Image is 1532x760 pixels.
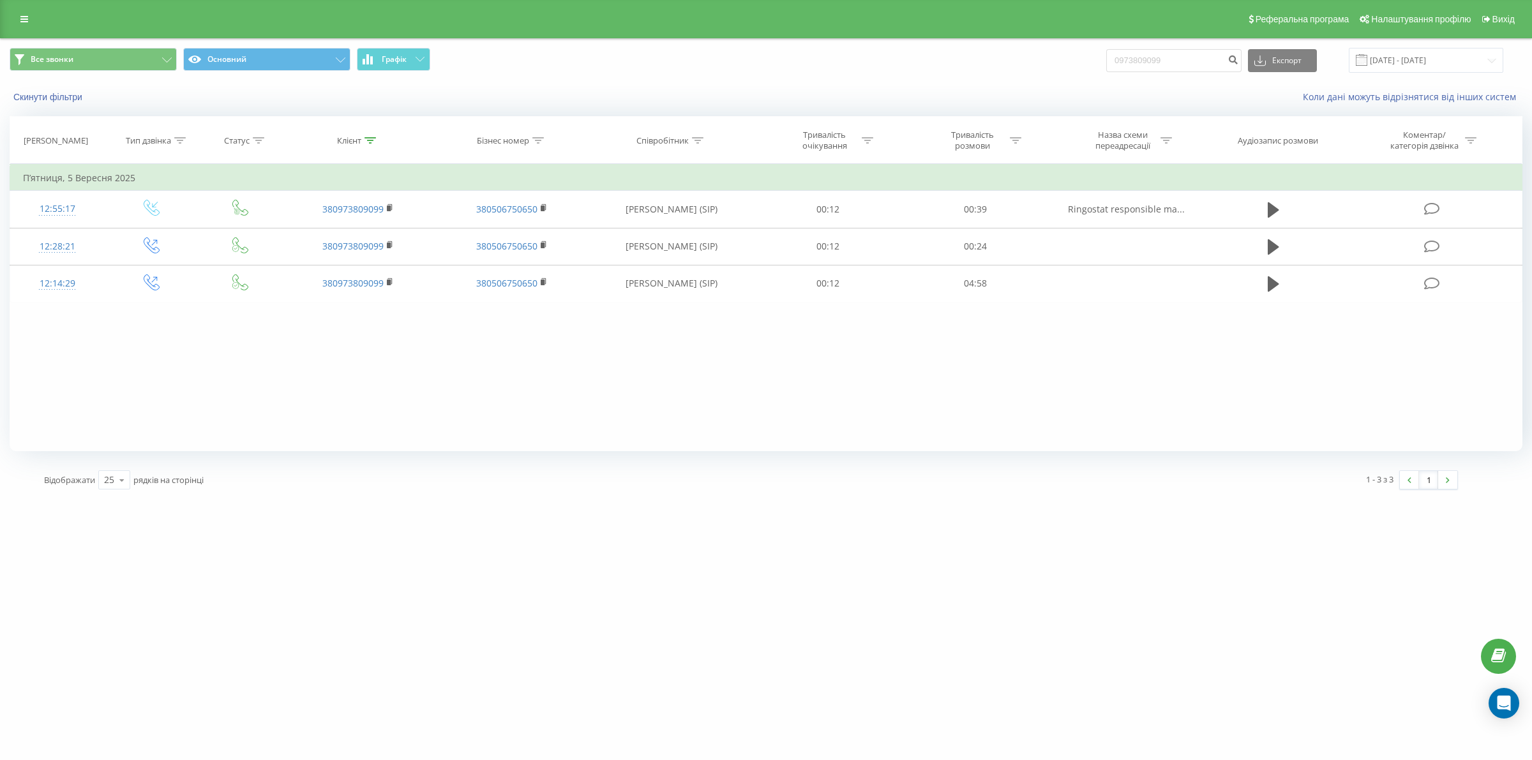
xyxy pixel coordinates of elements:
a: 380506750650 [476,203,537,215]
input: Пошук за номером [1106,49,1242,72]
td: 00:12 [754,265,901,302]
div: Тип дзвінка [126,135,171,146]
td: 00:39 [902,191,1049,228]
td: 04:58 [902,265,1049,302]
td: [PERSON_NAME] (SIP) [589,228,754,265]
div: Клієнт [337,135,361,146]
button: Все звонки [10,48,177,71]
div: Назва схеми переадресації [1089,130,1157,151]
button: Основний [183,48,350,71]
a: 380506750650 [476,240,537,252]
a: Коли дані можуть відрізнятися вiд інших систем [1303,91,1522,103]
div: Тривалість розмови [938,130,1007,151]
td: 00:12 [754,191,901,228]
div: Аудіозапис розмови [1238,135,1318,146]
button: Скинути фільтри [10,91,89,103]
div: Тривалість очікування [790,130,859,151]
button: Графік [357,48,430,71]
a: 380973809099 [322,277,384,289]
td: П’ятниця, 5 Вересня 2025 [10,165,1522,191]
td: 00:12 [754,228,901,265]
div: Статус [224,135,250,146]
a: 380973809099 [322,203,384,215]
div: [PERSON_NAME] [24,135,88,146]
div: Співробітник [636,135,689,146]
span: Вихід [1492,14,1515,24]
td: [PERSON_NAME] (SIP) [589,191,754,228]
div: Коментар/категорія дзвінка [1387,130,1462,151]
a: 380506750650 [476,277,537,289]
td: 00:24 [902,228,1049,265]
span: Реферальна програма [1256,14,1349,24]
div: 12:14:29 [23,271,92,296]
div: 12:55:17 [23,197,92,221]
td: [PERSON_NAME] (SIP) [589,265,754,302]
div: 1 - 3 з 3 [1366,473,1393,486]
div: Open Intercom Messenger [1489,688,1519,719]
a: 380973809099 [322,240,384,252]
button: Експорт [1248,49,1317,72]
span: Відображати [44,474,95,486]
span: рядків на сторінці [133,474,204,486]
div: 12:28:21 [23,234,92,259]
span: Ringostat responsible ma... [1068,203,1185,215]
a: 1 [1419,471,1438,489]
span: Все звонки [31,54,73,64]
span: Графік [382,55,407,64]
div: 25 [104,473,114,486]
div: Бізнес номер [477,135,529,146]
span: Налаштування профілю [1371,14,1471,24]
